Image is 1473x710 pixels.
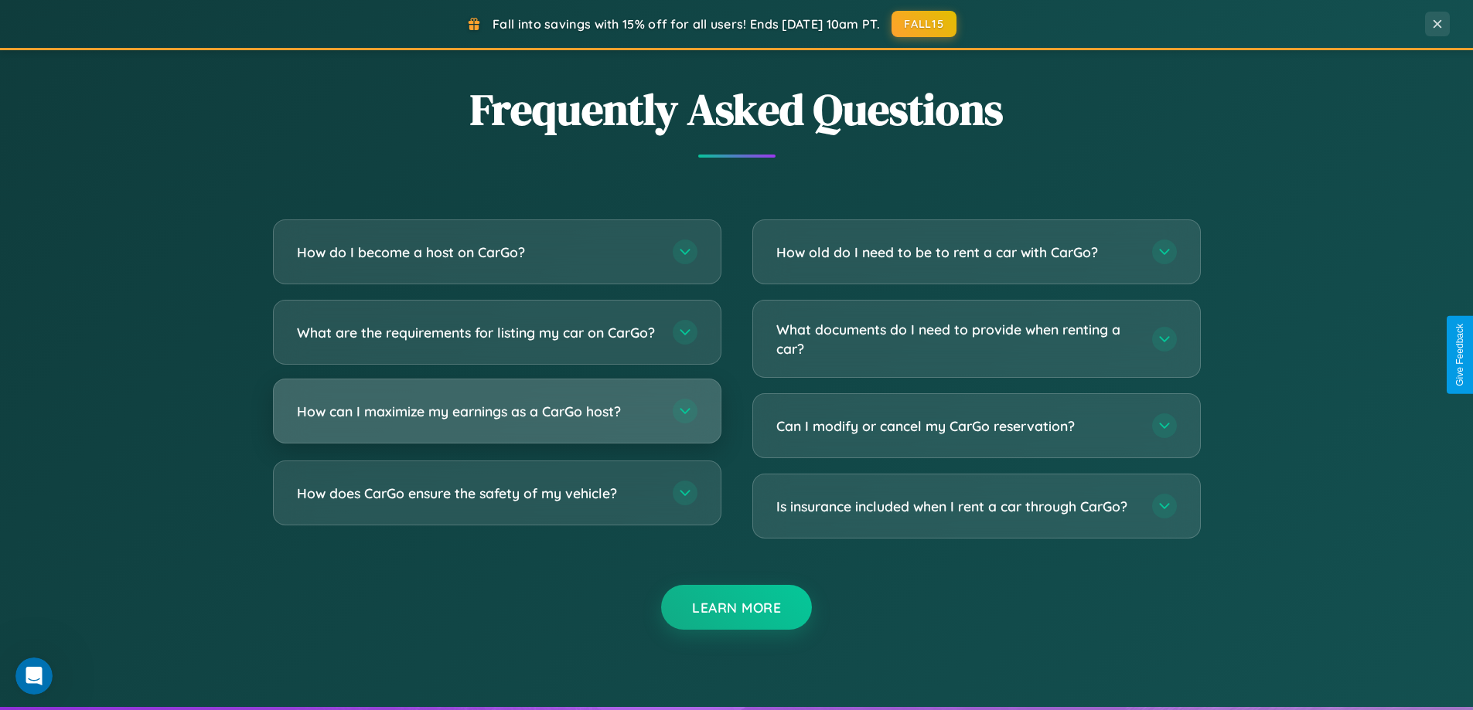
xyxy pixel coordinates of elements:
[776,320,1137,358] h3: What documents do I need to provide when renting a car?
[273,80,1201,139] h2: Frequently Asked Questions
[297,243,657,262] h3: How do I become a host on CarGo?
[493,16,880,32] span: Fall into savings with 15% off for all users! Ends [DATE] 10am PT.
[297,402,657,421] h3: How can I maximize my earnings as a CarGo host?
[1454,324,1465,386] div: Give Feedback
[776,416,1137,436] h3: Can I modify or cancel my CarGo reservation?
[297,323,657,342] h3: What are the requirements for listing my car on CarGo?
[661,585,812,630] button: Learn More
[776,243,1137,262] h3: How old do I need to be to rent a car with CarGo?
[892,11,956,37] button: FALL15
[297,484,657,503] h3: How does CarGo ensure the safety of my vehicle?
[776,497,1137,516] h3: Is insurance included when I rent a car through CarGo?
[15,657,53,695] iframe: Intercom live chat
